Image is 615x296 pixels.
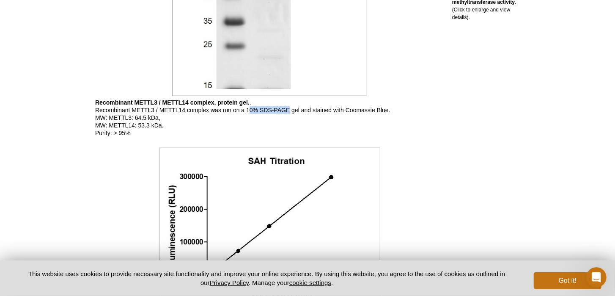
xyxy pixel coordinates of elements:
a: Privacy Policy [210,279,249,286]
b: Recombinant METTL3 / METTL14 complex, protein gel. [95,99,250,106]
p: . Recombinant METTL3 / METTL14 complex was run on a 10% SDS-PAGE gel and stained with Coomassie B... [95,99,444,137]
p: This website uses cookies to provide necessary site functionality and improve your online experie... [14,269,520,287]
button: Got it! [534,272,601,289]
iframe: Intercom live chat [586,267,607,288]
button: cookie settings [289,279,331,286]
